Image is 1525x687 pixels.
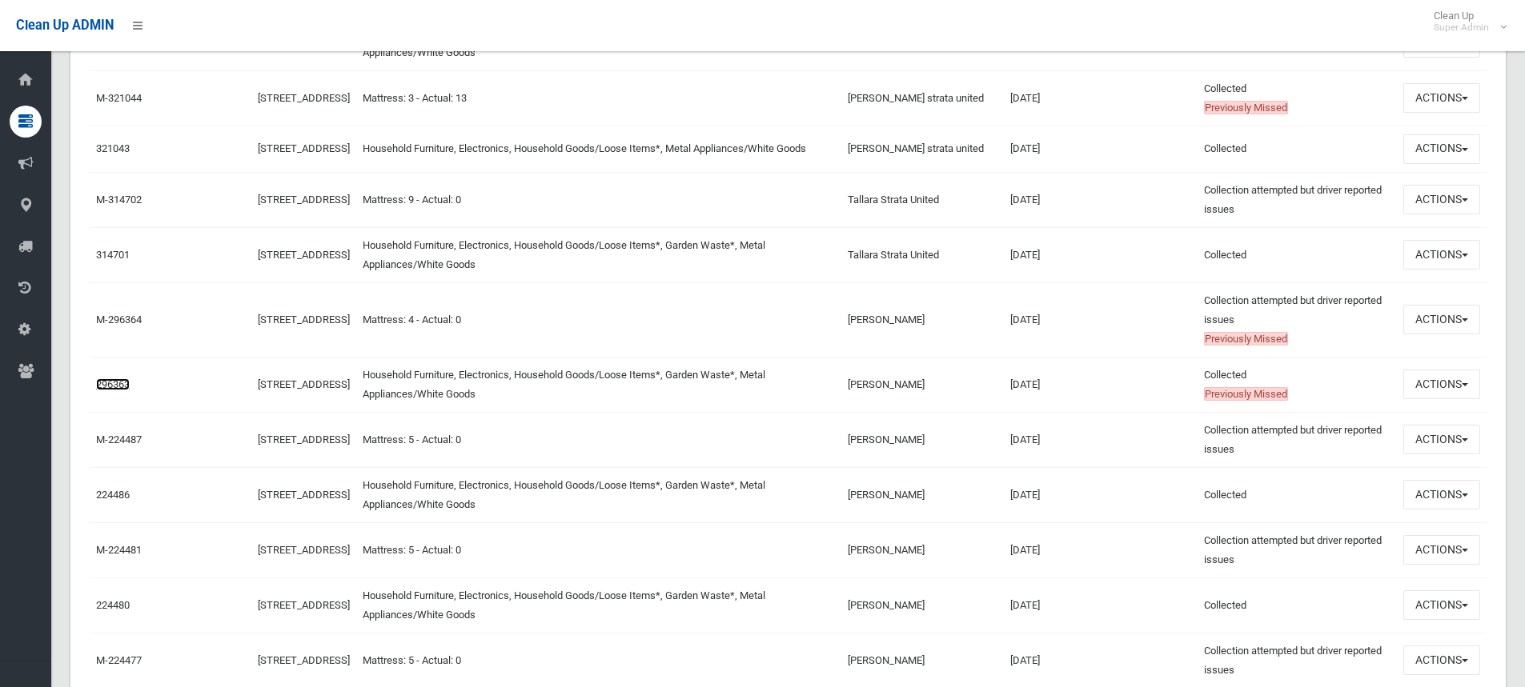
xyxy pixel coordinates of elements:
[841,412,1004,467] td: [PERSON_NAME]
[1434,22,1489,34] small: Super Admin
[356,357,841,412] td: Household Furniture, Electronics, Household Goods/Loose Items*, Garden Waste*, Metal Appliances/W...
[1004,172,1118,227] td: [DATE]
[841,70,1004,126] td: [PERSON_NAME] strata united
[1198,522,1397,577] td: Collection attempted but driver reported issues
[96,249,130,261] a: 314701
[258,314,350,326] a: [STREET_ADDRESS]
[96,142,130,154] a: 321043
[1403,425,1480,454] button: Actions
[96,194,142,206] a: M-314702
[356,227,841,282] td: Household Furniture, Electronics, Household Goods/Loose Items*, Garden Waste*, Metal Appliances/W...
[1403,134,1480,164] button: Actions
[1198,577,1397,633] td: Collected
[258,378,350,390] a: [STREET_ADDRESS]
[258,599,350,611] a: [STREET_ADDRESS]
[96,92,142,104] a: M-321044
[96,433,142,445] a: M-224487
[258,544,350,556] a: [STREET_ADDRESS]
[16,18,114,33] span: Clean Up ADMIN
[356,522,841,577] td: Mattress: 5 - Actual: 0
[258,92,350,104] a: [STREET_ADDRESS]
[356,126,841,172] td: Household Furniture, Electronics, Household Goods/Loose Items*, Metal Appliances/White Goods
[1403,240,1480,270] button: Actions
[1004,522,1118,577] td: [DATE]
[1204,387,1288,401] span: Previously Missed
[356,282,841,357] td: Mattress: 4 - Actual: 0
[258,142,350,154] a: [STREET_ADDRESS]
[1004,282,1118,357] td: [DATE]
[1198,282,1397,357] td: Collection attempted but driver reported issues
[258,249,350,261] a: [STREET_ADDRESS]
[1004,70,1118,126] td: [DATE]
[1004,467,1118,522] td: [DATE]
[1403,185,1480,214] button: Actions
[258,489,350,501] a: [STREET_ADDRESS]
[1198,70,1397,126] td: Collected
[1198,412,1397,467] td: Collection attempted but driver reported issues
[1403,535,1480,565] button: Actions
[1403,590,1480,620] button: Actions
[356,577,841,633] td: Household Furniture, Electronics, Household Goods/Loose Items*, Garden Waste*, Metal Appliances/W...
[1198,467,1397,522] td: Collected
[356,412,841,467] td: Mattress: 5 - Actual: 0
[841,172,1004,227] td: Tallara Strata United
[258,654,350,666] a: [STREET_ADDRESS]
[356,467,841,522] td: Household Furniture, Electronics, Household Goods/Loose Items*, Garden Waste*, Metal Appliances/W...
[841,577,1004,633] td: [PERSON_NAME]
[1204,101,1288,114] span: Previously Missed
[356,172,841,227] td: Mattress: 9 - Actual: 0
[1403,480,1480,509] button: Actions
[258,194,350,206] a: [STREET_ADDRESS]
[1403,369,1480,399] button: Actions
[1204,332,1288,345] span: Previously Missed
[1426,10,1505,34] span: Clean Up
[1004,357,1118,412] td: [DATE]
[1198,227,1397,282] td: Collected
[1004,412,1118,467] td: [DATE]
[356,70,841,126] td: Mattress: 3 - Actual: 13
[258,433,350,445] a: [STREET_ADDRESS]
[1403,305,1480,334] button: Actions
[96,544,142,556] a: M-224481
[841,522,1004,577] td: [PERSON_NAME]
[841,357,1004,412] td: [PERSON_NAME]
[1004,126,1118,172] td: [DATE]
[96,489,130,501] a: 224486
[96,378,130,390] a: 296363
[1004,227,1118,282] td: [DATE]
[1403,83,1480,113] button: Actions
[96,599,130,611] a: 224480
[1004,577,1118,633] td: [DATE]
[841,467,1004,522] td: [PERSON_NAME]
[1198,126,1397,172] td: Collected
[96,314,142,326] a: M-296364
[1198,172,1397,227] td: Collection attempted but driver reported issues
[96,654,142,666] a: M-224477
[1198,357,1397,412] td: Collected
[841,227,1004,282] td: Tallara Strata United
[1403,645,1480,675] button: Actions
[841,282,1004,357] td: [PERSON_NAME]
[841,126,1004,172] td: [PERSON_NAME] strata united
